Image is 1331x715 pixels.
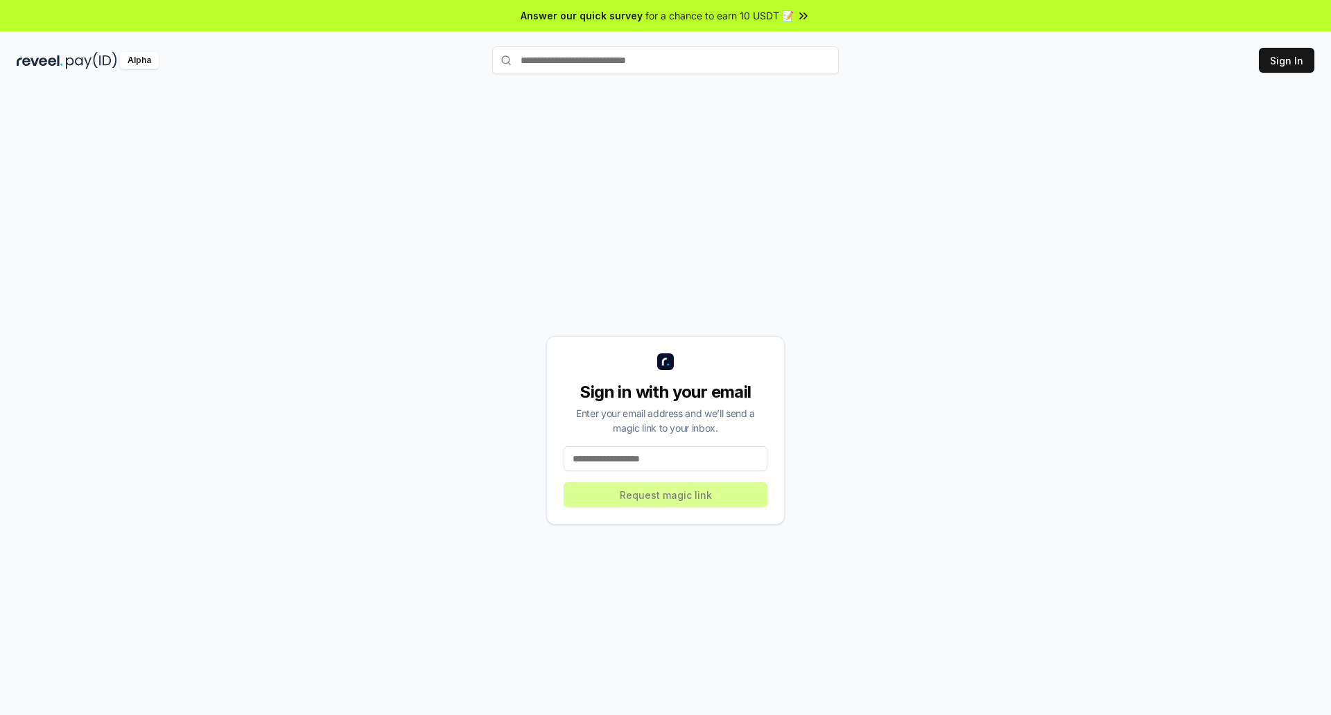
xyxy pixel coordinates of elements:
button: Sign In [1259,48,1314,73]
span: Answer our quick survey [521,8,643,23]
img: reveel_dark [17,52,63,69]
div: Enter your email address and we’ll send a magic link to your inbox. [564,406,767,435]
span: for a chance to earn 10 USDT 📝 [645,8,794,23]
img: pay_id [66,52,117,69]
img: logo_small [657,353,674,370]
div: Sign in with your email [564,381,767,403]
div: Alpha [120,52,159,69]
